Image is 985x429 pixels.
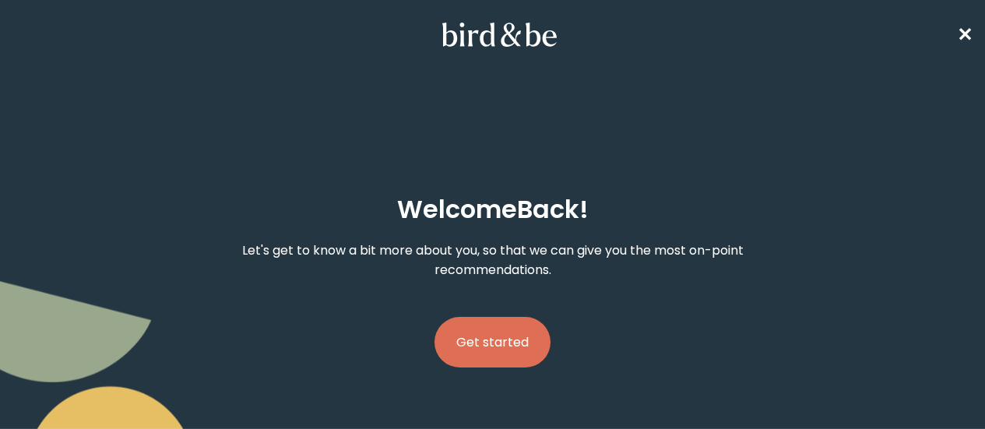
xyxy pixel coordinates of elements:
button: Get started [434,317,551,367]
h2: Welcome Back ! [397,191,589,228]
p: Let's get to know a bit more about you, so that we can give you the most on-point recommendations. [185,241,800,280]
span: ✕ [957,22,973,47]
iframe: Gorgias live chat messenger [907,356,969,413]
a: ✕ [957,21,973,48]
a: Get started [434,292,551,392]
